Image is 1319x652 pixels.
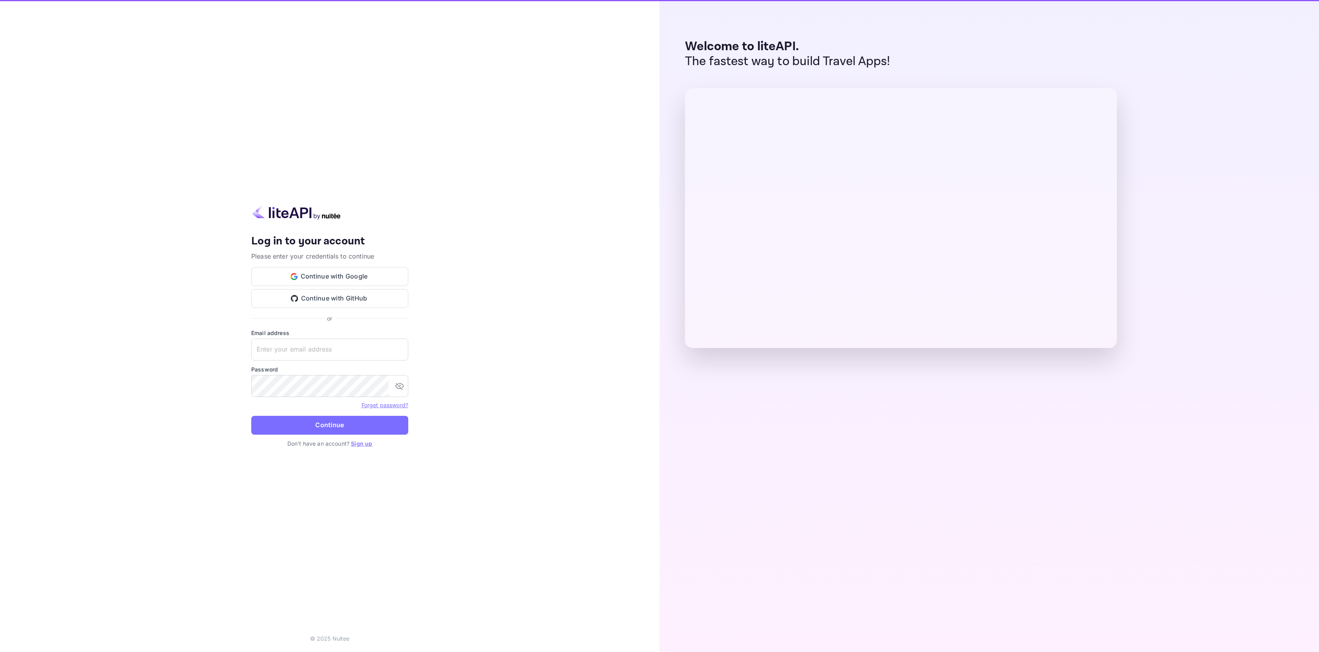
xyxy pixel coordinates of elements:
p: The fastest way to build Travel Apps! [685,54,890,69]
button: toggle password visibility [392,378,407,394]
img: liteAPI Dashboard Preview [685,88,1117,348]
p: Welcome to liteAPI. [685,39,890,54]
h4: Log in to your account [251,235,408,248]
input: Enter your email address [251,339,408,361]
label: Password [251,365,408,373]
a: Sign up [351,440,372,447]
button: Continue with GitHub [251,289,408,308]
button: Continue [251,416,408,435]
img: liteapi [251,204,342,220]
a: Forget password? [362,402,408,408]
label: Email address [251,329,408,337]
a: Forget password? [362,401,408,409]
p: Please enter your credentials to continue [251,251,408,261]
button: Continue with Google [251,267,408,286]
p: or [327,314,332,322]
p: Don't have an account? [251,439,408,448]
p: © 2025 Nuitee [310,634,350,643]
